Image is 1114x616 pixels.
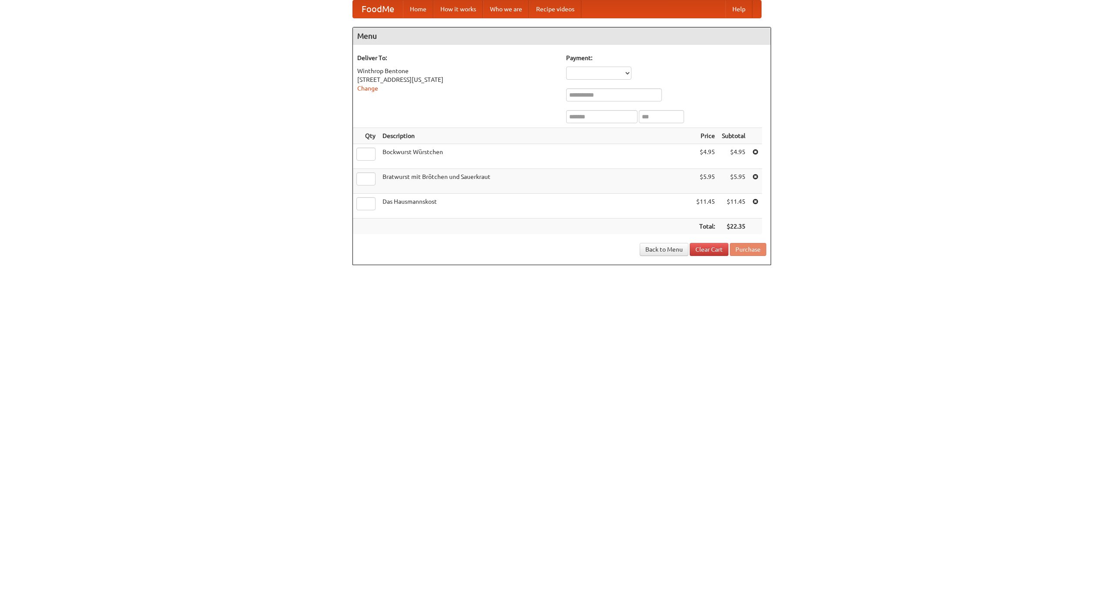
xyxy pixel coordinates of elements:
[357,75,557,84] div: [STREET_ADDRESS][US_STATE]
[730,243,766,256] button: Purchase
[379,144,693,169] td: Bockwurst Würstchen
[379,194,693,219] td: Das Hausmannskost
[483,0,529,18] a: Who we are
[718,219,749,235] th: $22.35
[433,0,483,18] a: How it works
[403,0,433,18] a: Home
[353,0,403,18] a: FoodMe
[718,144,749,169] td: $4.95
[357,54,557,62] h5: Deliver To:
[693,144,718,169] td: $4.95
[693,169,718,194] td: $5.95
[725,0,752,18] a: Help
[566,54,766,62] h5: Payment:
[379,169,693,194] td: Bratwurst mit Brötchen und Sauerkraut
[357,67,557,75] div: Winthrop Bentone
[357,85,378,92] a: Change
[718,169,749,194] td: $5.95
[693,219,718,235] th: Total:
[693,194,718,219] td: $11.45
[353,27,771,45] h4: Menu
[718,194,749,219] td: $11.45
[690,243,728,256] a: Clear Cart
[529,0,581,18] a: Recipe videos
[693,128,718,144] th: Price
[379,128,693,144] th: Description
[353,128,379,144] th: Qty
[640,243,688,256] a: Back to Menu
[718,128,749,144] th: Subtotal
